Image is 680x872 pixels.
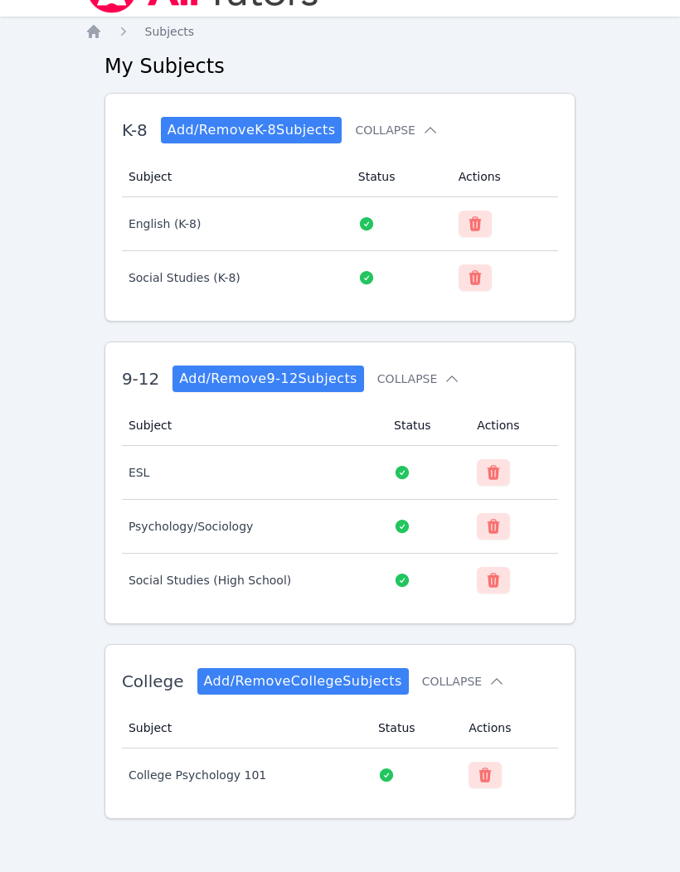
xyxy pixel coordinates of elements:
span: Social Studies (High School) [129,574,291,587]
button: Collapse [422,673,505,690]
a: Subjects [145,23,195,40]
th: Actions [467,405,558,446]
th: Status [368,708,459,748]
button: Collapse [377,371,460,387]
th: Subject [122,708,368,748]
th: Actions [449,157,558,197]
th: Subject [122,405,384,446]
th: Actions [459,708,558,748]
button: Collapse [355,122,438,138]
span: College [122,671,184,691]
span: Social Studies (K-8) [129,271,240,284]
span: K-8 [122,120,148,140]
span: College Psychology 101 [129,768,266,782]
span: Psychology/Sociology [129,520,254,533]
a: Add/Remove9-12Subjects [172,366,364,392]
span: 9-12 [122,369,159,389]
span: ESL [129,466,150,479]
th: Subject [122,157,348,197]
span: English (K-8) [129,217,202,230]
th: Status [384,405,467,446]
th: Status [348,157,449,197]
nav: Breadcrumb [85,23,595,40]
h2: My Subjects [104,53,576,80]
span: Subjects [145,25,195,38]
a: Add/RemoveCollegeSubjects [197,668,409,695]
a: Add/RemoveK-8Subjects [161,117,342,143]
